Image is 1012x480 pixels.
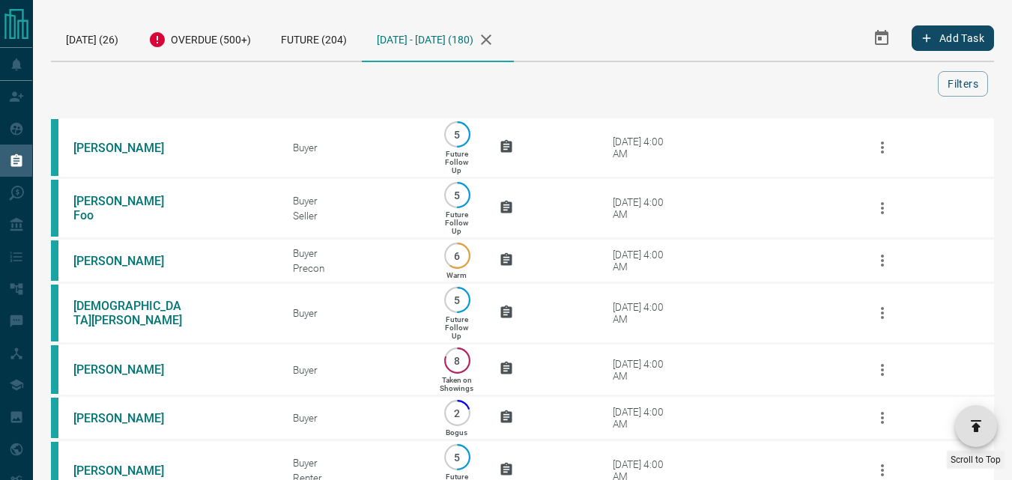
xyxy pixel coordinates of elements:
p: Taken on Showings [440,376,473,392]
div: Buyer [293,195,415,207]
div: Buyer [293,307,415,319]
button: Filters [938,71,988,97]
a: [PERSON_NAME] [73,362,186,377]
p: 2 [452,407,463,419]
div: condos.ca [51,345,58,394]
div: [DATE] 4:00 AM [613,249,676,273]
span: Scroll to Top [951,455,1001,465]
a: [PERSON_NAME] [73,411,186,425]
button: Select Date Range [864,20,900,56]
div: condos.ca [51,180,58,237]
div: [DATE] 4:00 AM [613,301,676,325]
p: 5 [452,129,463,140]
div: Future (204) [266,15,362,61]
p: 5 [452,452,463,463]
div: Buyer [293,247,415,259]
div: condos.ca [51,285,58,341]
div: [DATE] (26) [51,15,133,61]
p: Bogus [446,428,467,437]
p: 8 [452,355,463,366]
div: condos.ca [51,119,58,176]
p: 5 [452,189,463,201]
div: condos.ca [51,240,58,281]
a: [PERSON_NAME] [73,464,186,478]
div: [DATE] - [DATE] (180) [362,15,514,62]
div: [DATE] 4:00 AM [613,406,676,430]
p: Future Follow Up [445,150,468,174]
a: [PERSON_NAME] Foo [73,194,186,222]
div: Buyer [293,412,415,424]
a: [PERSON_NAME] [73,141,186,155]
p: Future Follow Up [445,210,468,235]
button: Add Task [912,25,994,51]
p: 5 [452,294,463,306]
div: [DATE] 4:00 AM [613,136,676,160]
div: Overdue (500+) [133,15,266,61]
a: [DEMOGRAPHIC_DATA][PERSON_NAME] [73,299,186,327]
a: [PERSON_NAME] [73,254,186,268]
div: [DATE] 4:00 AM [613,358,676,382]
div: Seller [293,210,415,222]
div: [DATE] 4:00 AM [613,196,676,220]
div: Buyer [293,457,415,469]
p: Warm [446,271,467,279]
p: Future Follow Up [445,315,468,340]
p: 6 [452,250,463,261]
div: Buyer [293,364,415,376]
div: Buyer [293,142,415,154]
div: Precon [293,262,415,274]
div: condos.ca [51,398,58,438]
